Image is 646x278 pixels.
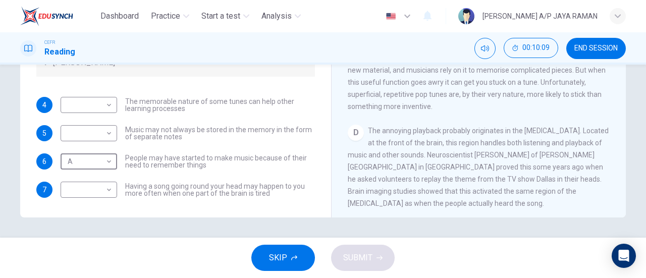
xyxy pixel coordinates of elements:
[96,7,143,25] button: Dashboard
[474,38,496,59] div: Mute
[566,38,626,59] button: END SESSION
[151,10,180,22] span: Practice
[44,39,55,46] span: CEFR
[42,158,46,165] span: 6
[201,10,240,22] span: Start a test
[269,251,287,265] span: SKIP
[20,6,96,26] a: EduSynch logo
[61,147,114,176] div: A
[42,130,46,137] span: 5
[251,245,315,271] button: SKIP
[612,244,636,268] div: Open Intercom Messenger
[261,10,292,22] span: Analysis
[100,10,139,22] span: Dashboard
[348,125,364,141] div: D
[458,8,474,24] img: Profile picture
[197,7,253,25] button: Start a test
[147,7,193,25] button: Practice
[125,183,315,197] span: Having a song going round your head may happen to you more often when one part of the brain is tired
[20,6,73,26] img: EduSynch logo
[482,10,598,22] div: [PERSON_NAME] A/P JAYA RAMAN
[125,154,315,169] span: People may have started to make music because of their need to remember things
[504,38,558,59] div: Hide
[257,7,305,25] button: Analysis
[504,38,558,58] button: 00:10:09
[125,98,315,112] span: The memorable nature of some tunes can help other learning processes
[348,127,609,207] span: The annoying playback probably originates in the [MEDICAL_DATA]. Located at the front of the brai...
[574,44,618,52] span: END SESSION
[44,46,75,58] h1: Reading
[42,101,46,108] span: 4
[42,186,46,193] span: 7
[125,126,315,140] span: Music may not always be stored in the memory in the form of separate notes
[522,44,550,52] span: 00:10:09
[385,13,397,20] img: en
